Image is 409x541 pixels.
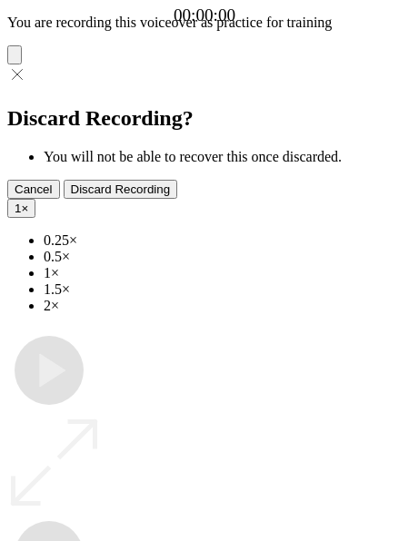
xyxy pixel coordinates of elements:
li: 1× [44,265,402,281]
span: 1 [15,202,21,215]
button: Cancel [7,180,60,199]
a: 00:00:00 [174,5,235,25]
li: 1.5× [44,281,402,298]
button: 1× [7,199,35,218]
li: You will not be able to recover this once discarded. [44,149,402,165]
li: 2× [44,298,402,314]
li: 0.25× [44,232,402,249]
p: You are recording this voiceover as practice for training [7,15,402,31]
h2: Discard Recording? [7,106,402,131]
button: Discard Recording [64,180,178,199]
li: 0.5× [44,249,402,265]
